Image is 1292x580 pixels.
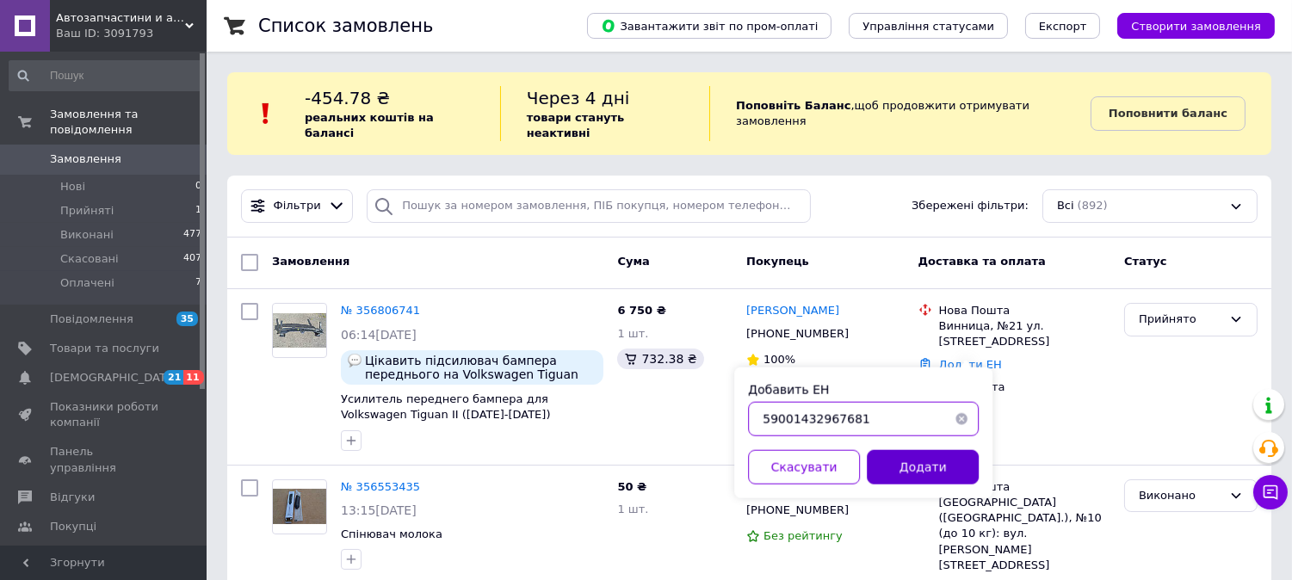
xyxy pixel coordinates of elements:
span: Покупці [50,519,96,534]
div: Нова Пошта [939,303,1110,318]
span: Статус [1124,255,1167,268]
span: 407 [183,251,201,267]
span: Виконані [60,227,114,243]
span: Цікавить підсилювач бампера переднього на Volkswagen Tiguan 22/9 міс.Наявність,стан? [365,354,597,381]
input: Пошук [9,60,203,91]
div: Ваш ID: 3091793 [56,26,207,41]
b: Поповнити баланс [1109,107,1227,120]
div: Післяплата [939,379,1110,395]
span: 0 [195,179,201,194]
div: [PHONE_NUMBER] [743,323,852,345]
button: Експорт [1025,13,1101,39]
span: 1 шт. [617,503,648,515]
button: Управління статусами [849,13,1008,39]
b: реальних коштів на балансі [305,111,434,139]
a: Створити замовлення [1100,19,1275,32]
img: :speech_balloon: [348,354,362,367]
span: 477 [183,227,201,243]
button: Створити замовлення [1117,13,1275,39]
h1: Список замовлень [258,15,433,36]
button: Очистить [944,402,979,436]
span: Експорт [1039,20,1087,33]
a: Спінювач молока [341,528,442,540]
div: [GEOGRAPHIC_DATA] ([GEOGRAPHIC_DATA].), №10 (до 10 кг): вул. [PERSON_NAME][STREET_ADDRESS] [939,495,1110,573]
span: Через 4 дні [527,88,630,108]
div: [PHONE_NUMBER] [743,499,852,521]
div: Виконано [1139,487,1222,505]
span: Автозапчастини и авторозборка Jeep Cherokee 2019-2022 рр. [56,10,185,26]
div: Прийнято [1139,311,1222,329]
span: Cума [617,255,649,268]
span: Товари та послуги [50,341,159,356]
span: Покупець [746,255,809,268]
input: Пошук за номером замовлення, ПІБ покупця, номером телефону, Email, номером накладної [367,189,811,223]
label: Добавить ЕН [748,383,829,397]
button: Завантажити звіт по пром-оплаті [587,13,831,39]
span: Управління статусами [862,20,994,33]
span: 50 ₴ [617,480,646,493]
span: Повідомлення [50,312,133,327]
button: Скасувати [748,450,860,484]
div: 732.38 ₴ [617,349,703,369]
div: Винница, №21 ул. [STREET_ADDRESS] [939,318,1110,349]
span: 1 [195,203,201,219]
span: Скасовані [60,251,119,267]
span: Збережені фільтри: [912,198,1029,214]
b: Поповніть Баланс [736,99,850,112]
b: товари стануть неактивні [527,111,625,139]
span: Без рейтингу [763,529,843,542]
span: 1 шт. [617,327,648,340]
button: Додати [867,450,979,484]
a: Фото товару [272,303,327,358]
span: (892) [1078,199,1108,212]
a: [PERSON_NAME] [746,303,839,319]
a: Поповнити баланс [1091,96,1246,131]
span: Фільтри [274,198,321,214]
span: 6 750 ₴ [617,304,665,317]
span: 100% [763,353,795,366]
span: Прийняті [60,203,114,219]
a: № 356806741 [341,304,420,317]
span: Доставка та оплата [918,255,1046,268]
img: Фото товару [273,489,326,524]
span: [DEMOGRAPHIC_DATA] [50,370,177,386]
span: Замовлення [50,151,121,167]
div: Нова Пошта [939,479,1110,495]
span: 7 [195,275,201,291]
button: Чат з покупцем [1253,475,1288,509]
span: Створити замовлення [1131,20,1261,33]
span: 21 [164,370,183,385]
a: Усилитель переднего бампера для Volkswagen Tiguan II ([DATE]-[DATE]) 5NA807109J [DOMAIN_NAME] [341,392,551,437]
span: -454.78 ₴ [305,88,390,108]
span: Замовлення та повідомлення [50,107,207,138]
span: Замовлення [272,255,349,268]
a: № 356553435 [341,480,420,493]
span: Відгуки [50,490,95,505]
span: 13:15[DATE] [341,503,417,517]
img: Фото товару [273,313,326,349]
div: , щоб продовжити отримувати замовлення [709,86,1091,141]
span: Нові [60,179,85,194]
span: Всі [1057,198,1074,214]
a: Додати ЕН [939,358,1002,371]
span: Оплачені [60,275,114,291]
span: Завантажити звіт по пром-оплаті [601,18,818,34]
span: 06:14[DATE] [341,328,417,342]
span: Панель управління [50,444,159,475]
span: 11 [183,370,203,385]
span: 35 [176,312,198,326]
span: Показники роботи компанії [50,399,159,430]
a: Фото товару [272,479,327,534]
img: :exclamation: [253,101,279,126]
